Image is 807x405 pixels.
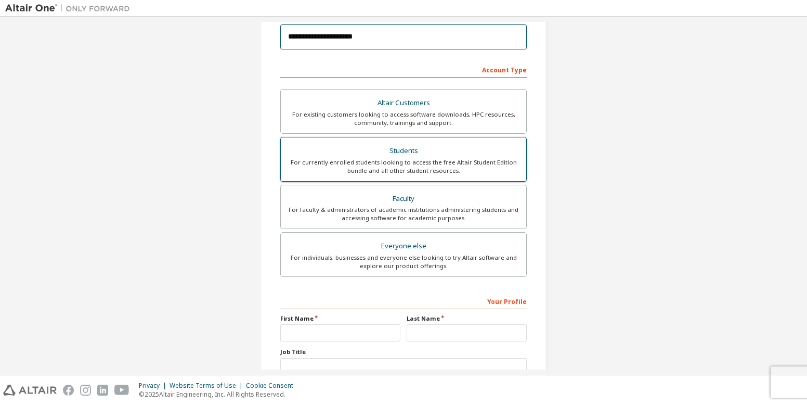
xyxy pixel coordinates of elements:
div: Altair Customers [287,96,520,110]
div: Faculty [287,192,520,206]
img: linkedin.svg [97,385,108,396]
img: instagram.svg [80,385,91,396]
div: Privacy [139,382,170,390]
div: Cookie Consent [246,382,300,390]
img: Altair One [5,3,135,14]
label: Last Name [407,314,527,323]
p: © 2025 Altair Engineering, Inc. All Rights Reserved. [139,390,300,399]
label: Job Title [280,348,527,356]
img: facebook.svg [63,385,74,396]
label: First Name [280,314,400,323]
img: youtube.svg [114,385,129,396]
div: Account Type [280,61,527,78]
div: Website Terms of Use [170,382,246,390]
div: Your Profile [280,293,527,309]
div: For faculty & administrators of academic institutions administering students and accessing softwa... [287,206,520,222]
img: altair_logo.svg [3,385,57,396]
div: Students [287,144,520,158]
div: For currently enrolled students looking to access the free Altair Student Edition bundle and all ... [287,158,520,175]
div: For individuals, businesses and everyone else looking to try Altair software and explore our prod... [287,254,520,270]
div: Everyone else [287,239,520,254]
div: For existing customers looking to access software downloads, HPC resources, community, trainings ... [287,110,520,127]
